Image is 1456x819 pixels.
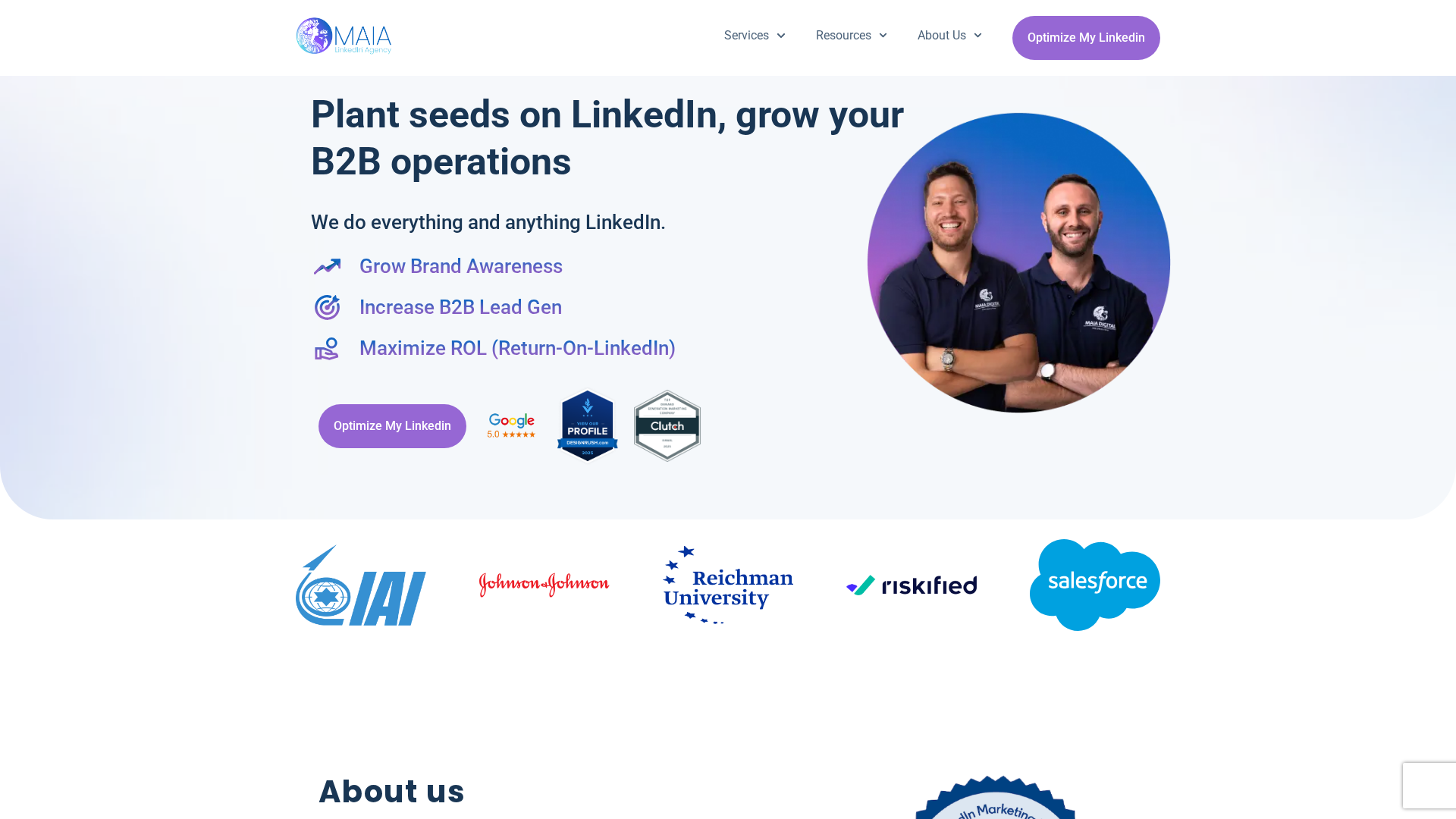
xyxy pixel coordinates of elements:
[296,544,426,631] div: 9 / 19
[846,575,977,601] div: 12 / 19
[663,546,793,629] div: 11 / 19
[479,571,610,598] img: johnson-johnson-4
[557,385,618,466] img: MAIA Digital's rating on DesignRush, the industry-leading B2B Marketplace connecting brands with ...
[1030,539,1160,635] div: 13 / 19
[296,519,1160,655] div: Image Carousel
[663,546,793,624] img: Reichman_University.svg (3)
[296,544,426,626] img: Israel_Aerospace_Industries_logo.svg
[801,16,902,55] a: Resources
[311,208,812,237] h2: We do everything and anything LinkedIn.
[1028,24,1145,52] span: Optimize My Linkedin
[318,769,745,815] h2: About us
[479,571,610,604] div: 10 / 19
[334,412,451,441] span: Optimize My Linkedin
[709,16,800,55] a: Services
[356,293,562,322] span: Increase B2B Lead Gen
[902,16,997,55] a: About Us
[318,404,466,448] a: Optimize My Linkedin
[846,575,977,595] img: Riskified_logo
[356,334,676,362] span: Maximize ROL (Return-On-LinkedIn)
[356,252,563,281] span: Grow Brand Awareness
[868,111,1171,413] img: Maia Digital- Shay & Eli
[1030,539,1160,630] img: salesforce-2
[311,91,911,185] h1: Plant seeds on LinkedIn, grow your B2B operations
[1012,16,1160,60] a: Optimize My Linkedin
[709,16,997,55] nav: Menu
